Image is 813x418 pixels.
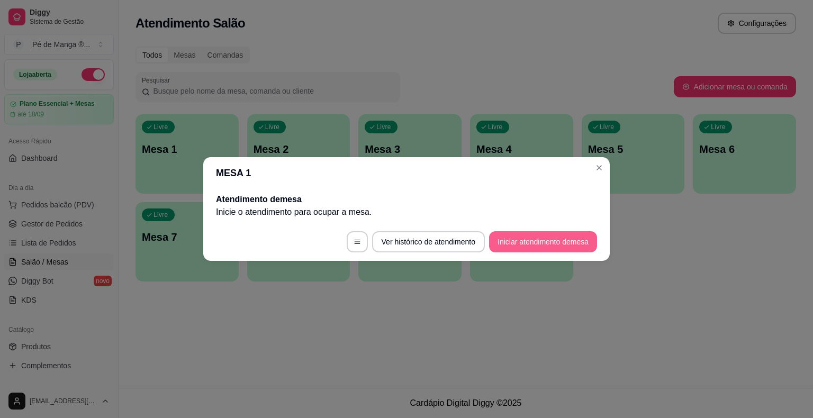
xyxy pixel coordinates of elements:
p: Inicie o atendimento para ocupar a mesa . [216,206,597,219]
button: Iniciar atendimento demesa [489,231,597,252]
h2: Atendimento de mesa [216,193,597,206]
button: Close [591,159,608,176]
header: MESA 1 [203,157,610,189]
button: Ver histórico de atendimento [372,231,485,252]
